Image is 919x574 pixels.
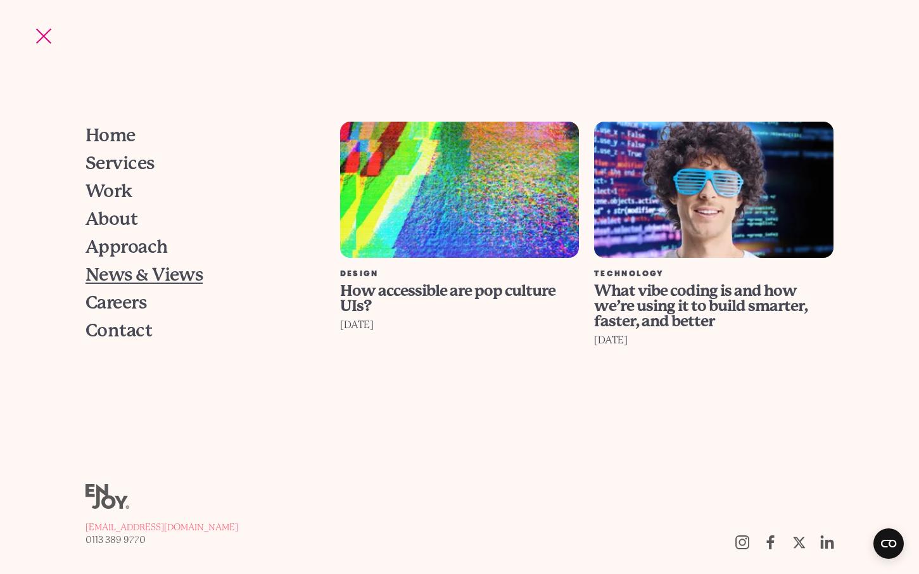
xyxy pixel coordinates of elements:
[873,528,904,559] button: Open CMP widget
[86,155,155,172] span: Services
[594,331,833,349] div: [DATE]
[86,233,310,261] a: Approach
[86,210,137,228] span: About
[86,266,203,284] span: News & Views
[340,271,580,278] div: Design
[333,122,587,430] a: How accessible are pop culture UIs? Design How accessible are pop culture UIs? [DATE]
[813,528,842,556] a: https://uk.linkedin.com/company/enjoy-digital
[340,316,580,334] div: [DATE]
[728,528,756,556] a: Follow us on Instagram
[86,122,310,150] a: Home
[86,177,310,205] a: Work
[340,282,555,315] span: How accessible are pop culture UIs?
[594,282,808,330] span: What vibe coding is and how we’re using it to build smarter, faster, and better
[86,317,310,345] a: Contact
[86,238,168,256] span: Approach
[86,127,136,144] span: Home
[86,182,132,200] span: Work
[86,150,310,177] a: Services
[86,521,238,533] a: [EMAIL_ADDRESS][DOMAIN_NAME]
[86,533,238,546] a: 0113 389 9770
[86,205,310,233] a: About
[340,122,580,258] img: How accessible are pop culture UIs?
[756,528,785,556] a: Follow us on Facebook
[30,23,57,49] button: Site navigation
[86,322,152,340] span: Contact
[586,122,841,430] a: What vibe coding is and how we’re using it to build smarter, faster, and better Technology What v...
[594,271,833,278] div: Technology
[594,122,833,258] img: What vibe coding is and how we’re using it to build smarter, faster, and better
[86,261,310,289] a: News & Views
[86,294,146,312] span: Careers
[86,522,238,532] span: [EMAIL_ADDRESS][DOMAIN_NAME]
[785,528,813,556] a: Follow us on Twitter
[86,289,310,317] a: Careers
[86,535,146,545] span: 0113 389 9770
